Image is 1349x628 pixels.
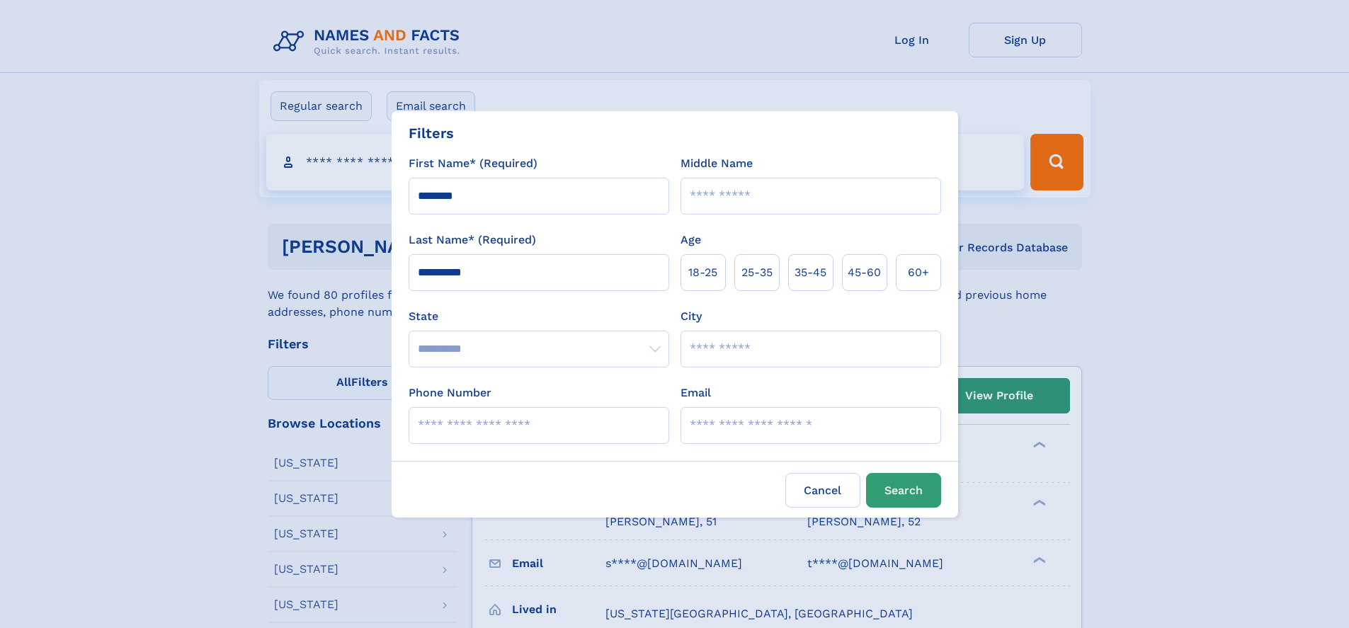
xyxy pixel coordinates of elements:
[785,473,860,508] label: Cancel
[409,308,669,325] label: State
[688,264,717,281] span: 18‑25
[795,264,826,281] span: 35‑45
[681,308,702,325] label: City
[409,122,454,144] div: Filters
[681,232,701,249] label: Age
[681,155,753,172] label: Middle Name
[409,384,491,401] label: Phone Number
[409,232,536,249] label: Last Name* (Required)
[681,384,711,401] label: Email
[409,155,537,172] label: First Name* (Required)
[866,473,941,508] button: Search
[848,264,881,281] span: 45‑60
[741,264,773,281] span: 25‑35
[908,264,929,281] span: 60+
